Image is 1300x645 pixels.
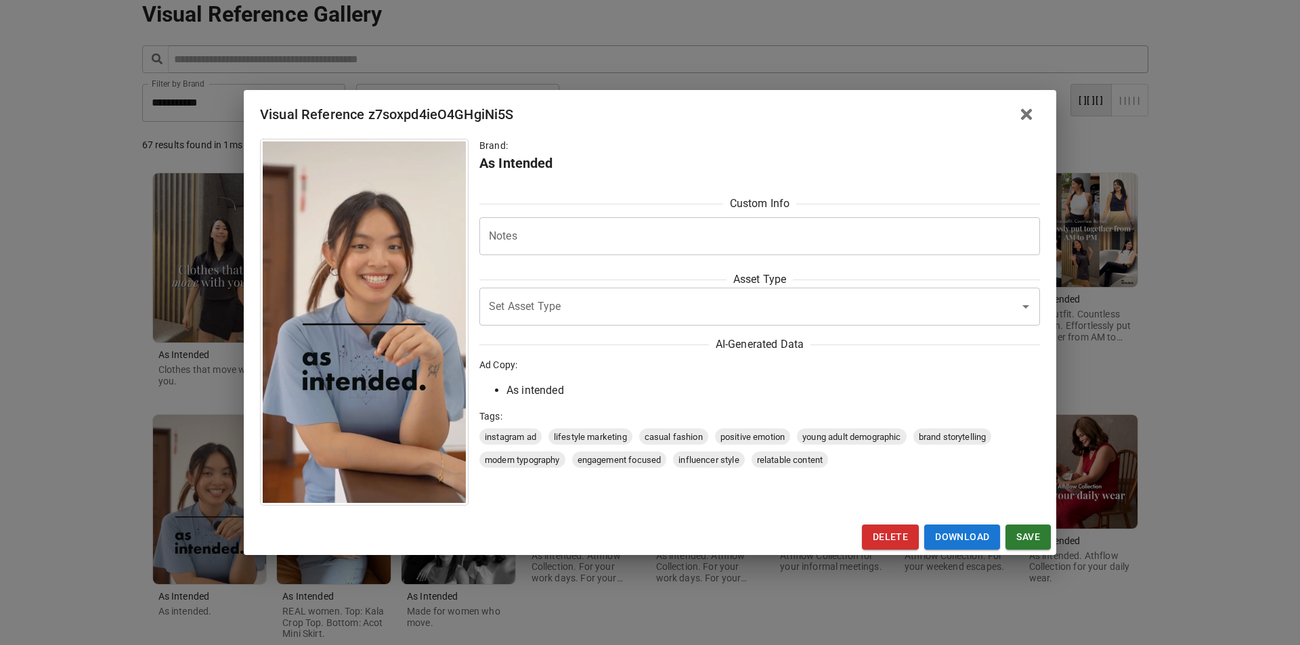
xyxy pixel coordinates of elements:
p: Ad Copy: [479,358,1040,372]
span: positive emotion [715,430,790,444]
span: influencer style [673,453,744,467]
h6: As Intended [479,152,1040,174]
img: Image [263,141,466,503]
button: Delete [862,525,919,550]
span: relatable content [752,453,829,467]
span: young adult demographic [797,430,906,444]
span: lifestyle marketing [548,430,632,444]
span: Custom Info [723,196,796,212]
button: Save [1005,525,1051,550]
span: instagram ad [479,430,542,444]
li: As intended [506,382,1040,399]
span: Asset Type [727,271,793,288]
span: brand storytelling [913,430,992,444]
p: Brand: [479,139,1040,152]
span: engagement focused [572,453,667,467]
p: Tags: [479,409,1040,423]
h2: Visual Reference z7soxpd4ieO4GHgiNi5S [244,90,1056,139]
button: Open [1016,297,1035,316]
a: Download [924,525,1000,550]
span: modern typography [479,453,565,467]
span: casual fashion [639,430,708,444]
span: AI-Generated Data [709,336,810,353]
